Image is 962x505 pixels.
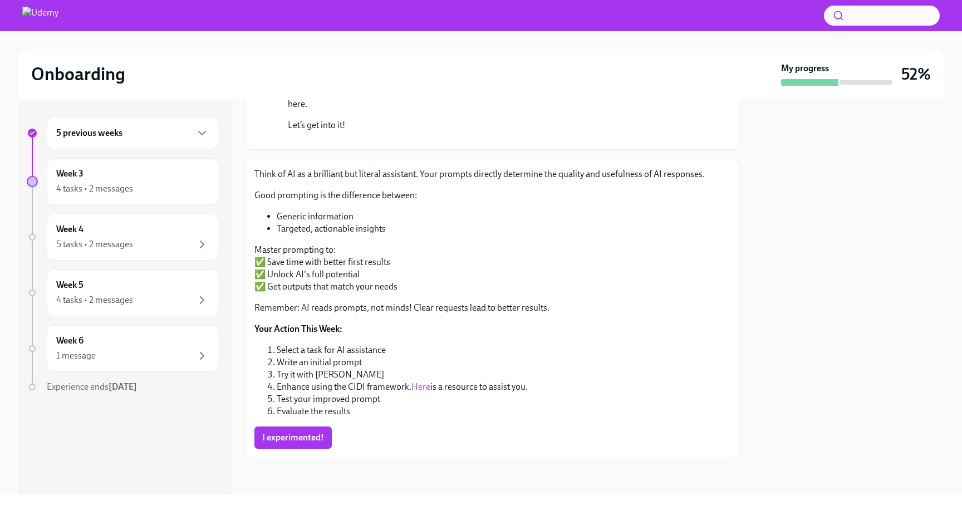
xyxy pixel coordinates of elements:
[22,7,58,24] img: Udemy
[277,356,730,369] li: Write an initial prompt
[27,325,218,372] a: Week 61 message
[56,127,122,139] h6: 5 previous weeks
[31,63,125,85] h2: Onboarding
[56,350,96,362] div: 1 message
[781,62,829,75] strong: My progress
[254,168,730,180] p: Think of AI as a brilliant but literal assistant. Your prompts directly determine the quality and...
[277,210,730,223] li: Generic information
[47,117,218,149] div: 5 previous weeks
[56,335,84,347] h6: Week 6
[277,405,730,418] li: Evaluate the results
[288,119,712,131] p: Let’s get into it!
[56,223,84,236] h6: Week 4
[254,323,342,334] strong: Your Action This Week:
[56,168,84,180] h6: Week 3
[56,238,133,251] div: 5 tasks • 2 messages
[254,426,332,449] button: I experimented!
[27,158,218,205] a: Week 34 tasks • 2 messages
[901,64,931,84] h3: 52%
[56,183,133,195] div: 4 tasks • 2 messages
[56,294,133,306] div: 4 tasks • 2 messages
[277,223,730,235] li: Targeted, actionable insights
[277,381,730,393] li: Enhance using the CIDI framework. is a resource to assist you.
[27,269,218,316] a: Week 54 tasks • 2 messages
[277,393,730,405] li: Test your improved prompt
[411,381,430,392] a: Here
[47,381,137,392] span: Experience ends
[109,381,137,392] strong: [DATE]
[254,244,730,293] p: Master prompting to: ✅ Save time with better first results ✅ Unlock AI's full potential ✅ Get out...
[254,189,730,202] p: Good prompting is the difference between:
[277,369,730,381] li: Try it with [PERSON_NAME]
[254,302,730,314] p: Remember: AI reads prompts, not minds! Clear requests lead to better results.
[27,214,218,261] a: Week 45 tasks • 2 messages
[277,344,730,356] li: Select a task for AI assistance
[56,279,84,291] h6: Week 5
[262,432,324,443] span: I experimented!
